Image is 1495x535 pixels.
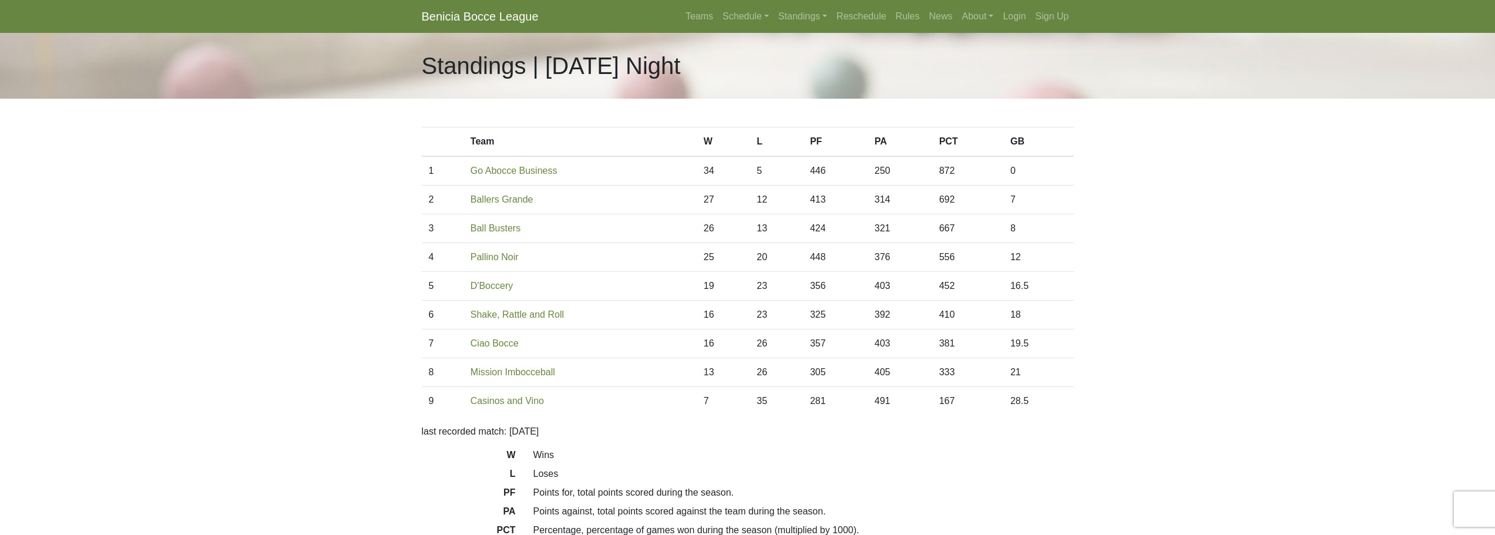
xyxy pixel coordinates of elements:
a: Standings [774,5,832,28]
td: 667 [932,214,1003,243]
td: 19.5 [1003,329,1074,358]
td: 12 [1003,243,1074,272]
td: 556 [932,243,1003,272]
a: Sign Up [1031,5,1074,28]
td: 2 [422,186,463,214]
th: W [697,127,750,157]
td: 18 [1003,301,1074,329]
td: 692 [932,186,1003,214]
dt: PA [413,504,525,523]
td: 7 [422,329,463,358]
td: 5 [422,272,463,301]
td: 26 [697,214,750,243]
td: 3 [422,214,463,243]
a: Shake, Rattle and Roll [471,309,564,319]
td: 12 [750,186,803,214]
td: 9 [422,387,463,416]
td: 250 [868,156,932,186]
a: Ballers Grande [471,194,533,204]
a: Login [998,5,1030,28]
a: Rules [891,5,925,28]
td: 167 [932,387,1003,416]
td: 872 [932,156,1003,186]
td: 0 [1003,156,1074,186]
td: 7 [1003,186,1074,214]
td: 21 [1003,358,1074,387]
td: 392 [868,301,932,329]
p: last recorded match: [DATE] [422,425,1074,439]
td: 491 [868,387,932,416]
a: Benicia Bocce League [422,5,539,28]
td: 314 [868,186,932,214]
td: 16 [697,329,750,358]
a: Schedule [718,5,774,28]
td: 403 [868,272,932,301]
td: 6 [422,301,463,329]
th: PCT [932,127,1003,157]
td: 8 [422,358,463,387]
dt: PF [413,486,525,504]
td: 16.5 [1003,272,1074,301]
a: News [925,5,958,28]
th: PA [868,127,932,157]
td: 452 [932,272,1003,301]
th: L [750,127,803,157]
a: Pallino Noir [471,252,519,262]
dd: Wins [525,448,1083,462]
a: Ciao Bocce [471,338,519,348]
td: 28.5 [1003,387,1074,416]
a: Teams [681,5,718,28]
th: Team [463,127,697,157]
dt: L [413,467,525,486]
a: Mission Imbocceball [471,367,555,377]
td: 7 [697,387,750,416]
td: 23 [750,272,803,301]
dd: Loses [525,467,1083,481]
td: 25 [697,243,750,272]
td: 35 [750,387,803,416]
th: PF [803,127,868,157]
td: 1 [422,156,463,186]
td: 281 [803,387,868,416]
td: 26 [750,329,803,358]
td: 27 [697,186,750,214]
td: 16 [697,301,750,329]
td: 446 [803,156,868,186]
dd: Points against, total points scored against the team during the season. [525,504,1083,519]
a: Reschedule [832,5,891,28]
td: 26 [750,358,803,387]
a: D'Boccery [471,281,513,291]
a: About [958,5,999,28]
td: 325 [803,301,868,329]
td: 13 [697,358,750,387]
h1: Standings | [DATE] Night [422,52,681,80]
td: 34 [697,156,750,186]
td: 357 [803,329,868,358]
td: 20 [750,243,803,272]
td: 424 [803,214,868,243]
td: 381 [932,329,1003,358]
td: 410 [932,301,1003,329]
td: 356 [803,272,868,301]
td: 413 [803,186,868,214]
a: Casinos and Vino [471,396,544,406]
td: 376 [868,243,932,272]
th: GB [1003,127,1074,157]
td: 405 [868,358,932,387]
dt: W [413,448,525,467]
td: 13 [750,214,803,243]
a: Ball Busters [471,223,520,233]
td: 448 [803,243,868,272]
dd: Points for, total points scored during the season. [525,486,1083,500]
td: 19 [697,272,750,301]
td: 8 [1003,214,1074,243]
td: 321 [868,214,932,243]
td: 333 [932,358,1003,387]
a: Go Abocce Business [471,166,557,176]
td: 4 [422,243,463,272]
td: 403 [868,329,932,358]
td: 5 [750,156,803,186]
td: 23 [750,301,803,329]
td: 305 [803,358,868,387]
